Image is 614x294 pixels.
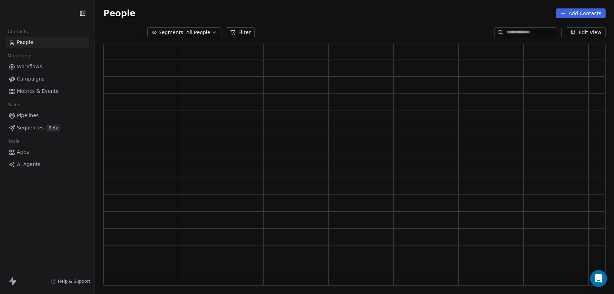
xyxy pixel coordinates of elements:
div: Open Intercom Messenger [590,270,607,287]
span: People [103,8,135,19]
span: Workflows [17,63,42,70]
button: Filter [226,27,255,37]
a: Apps [6,146,89,158]
a: Metrics & Events [6,85,89,97]
span: All People [186,29,210,36]
span: Contacts [5,26,31,37]
span: Sales [5,100,23,110]
button: Add Contacts [556,8,606,18]
span: Help & Support [58,279,90,284]
span: Beta [46,124,60,132]
button: Edit View [566,27,606,37]
a: SequencesBeta [6,122,89,134]
span: People [17,39,33,46]
a: AI Agents [6,159,89,170]
a: Workflows [6,61,89,72]
span: Marketing [5,51,33,61]
span: Sequences [17,124,44,132]
span: Campaigns [17,75,44,83]
span: Pipelines [17,112,39,119]
span: Metrics & Events [17,88,58,95]
span: Apps [17,148,29,156]
span: Segments: [159,29,185,36]
span: Tools [5,136,22,147]
a: Campaigns [6,73,89,85]
a: People [6,37,89,48]
span: AI Agents [17,161,40,168]
a: Pipelines [6,110,89,121]
a: Help & Support [51,279,90,284]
